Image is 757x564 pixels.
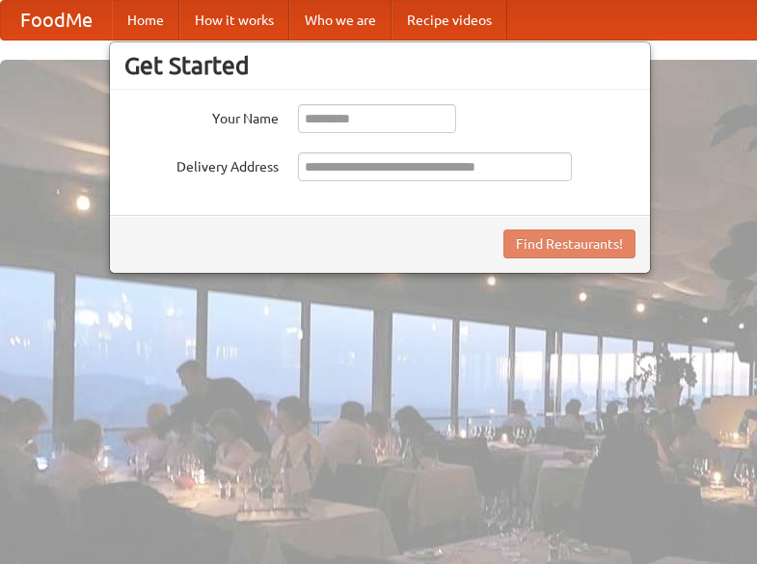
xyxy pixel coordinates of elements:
[124,152,279,176] label: Delivery Address
[124,51,635,80] h3: Get Started
[392,1,507,40] a: Recipe videos
[289,1,392,40] a: Who we are
[179,1,289,40] a: How it works
[503,229,635,258] button: Find Restaurants!
[124,104,279,128] label: Your Name
[112,1,179,40] a: Home
[1,1,112,40] a: FoodMe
